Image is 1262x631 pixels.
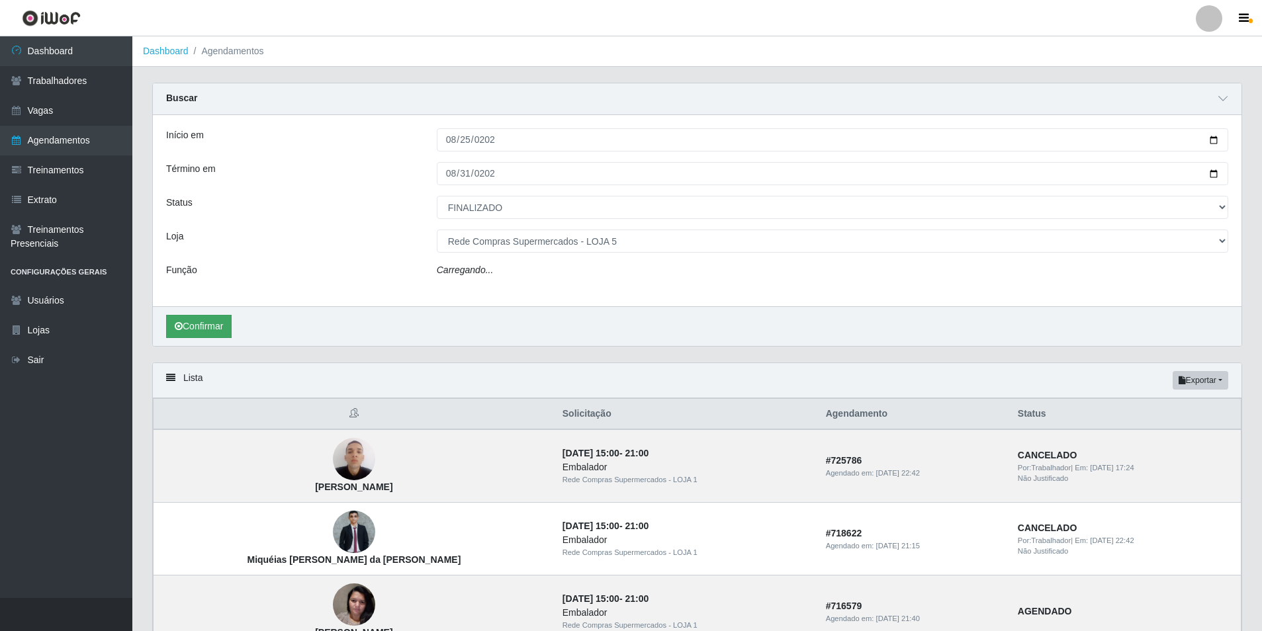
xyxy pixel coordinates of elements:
strong: # 718622 [826,528,862,538]
label: Loja [166,230,183,243]
label: Término em [166,162,216,176]
time: [DATE] 21:40 [876,614,920,622]
time: [DATE] 15:00 [563,448,619,458]
th: Agendamento [818,399,1010,430]
div: Agendado em: [826,468,1002,479]
strong: # 716579 [826,601,862,611]
th: Status [1010,399,1241,430]
strong: - [563,593,649,604]
img: Miquéias Henderson da Silva Santos [333,511,375,553]
strong: Buscar [166,93,197,103]
div: Embalador [563,533,810,547]
strong: - [563,448,649,458]
div: Agendado em: [826,540,1002,552]
img: CoreUI Logo [22,10,81,26]
time: [DATE] 17:24 [1090,464,1134,472]
div: Rede Compras Supermercados - LOJA 1 [563,474,810,485]
div: Lista [153,363,1241,398]
img: Jhonata Henrique Matias de Araújo [333,431,375,487]
nav: breadcrumb [132,36,1262,67]
div: Rede Compras Supermercados - LOJA 1 [563,620,810,631]
div: Não Justificado [1018,473,1233,484]
input: 00/00/0000 [437,128,1228,151]
strong: # 725786 [826,455,862,466]
label: Status [166,196,193,210]
div: Não Justificado [1018,546,1233,557]
time: [DATE] 21:15 [876,542,920,550]
strong: Miquéias [PERSON_NAME] da [PERSON_NAME] [247,554,461,565]
i: Carregando... [437,265,494,275]
div: Embalador [563,460,810,474]
time: [DATE] 22:42 [876,469,920,477]
time: [DATE] 22:42 [1090,536,1134,544]
strong: [PERSON_NAME] [315,482,392,492]
input: 00/00/0000 [437,162,1228,185]
span: Por: Trabalhador [1018,464,1071,472]
li: Agendamentos [189,44,264,58]
label: Início em [166,128,204,142]
strong: AGENDADO [1018,606,1072,616]
strong: CANCELADO [1018,523,1077,533]
div: | Em: [1018,535,1233,546]
span: Por: Trabalhador [1018,536,1071,544]
button: Exportar [1173,371,1228,390]
th: Solicitação [555,399,818,430]
time: 21:00 [625,521,649,531]
strong: CANCELADO [1018,450,1077,460]
div: Agendado em: [826,613,1002,624]
div: Rede Compras Supermercados - LOJA 1 [563,547,810,558]
label: Função [166,263,197,277]
time: [DATE] 15:00 [563,593,619,604]
div: Embalador [563,606,810,620]
time: 21:00 [625,593,649,604]
a: Dashboard [143,46,189,56]
time: [DATE] 15:00 [563,521,619,531]
button: Confirmar [166,315,232,338]
div: | Em: [1018,462,1233,474]
strong: - [563,521,649,531]
time: 21:00 [625,448,649,458]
